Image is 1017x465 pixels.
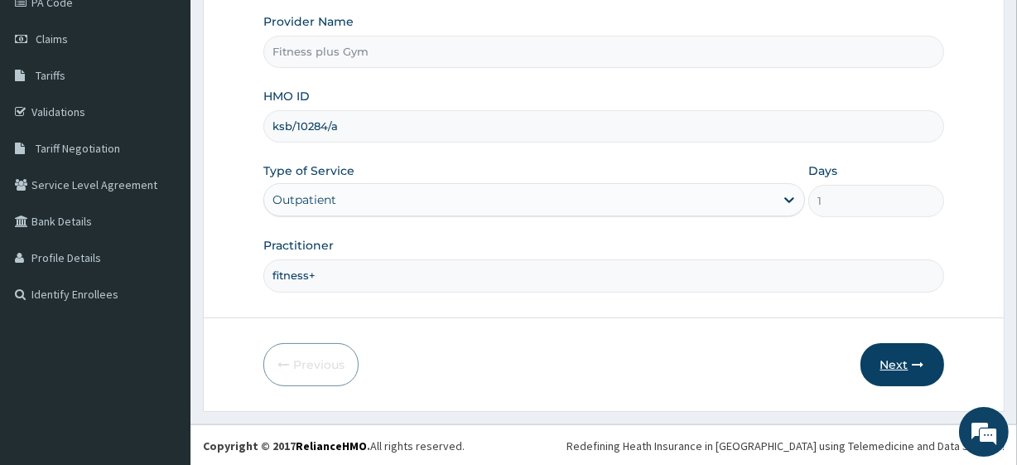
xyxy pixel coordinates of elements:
[36,68,65,83] span: Tariffs
[263,259,943,292] input: Enter Name
[86,93,278,114] div: Chat with us now
[96,132,229,299] span: We're online!
[296,438,367,453] a: RelianceHMO
[263,237,334,254] label: Practitioner
[31,83,67,124] img: d_794563401_company_1708531726252_794563401
[36,141,120,156] span: Tariff Negotiation
[263,13,354,30] label: Provider Name
[36,31,68,46] span: Claims
[808,162,837,179] label: Days
[566,438,1005,454] div: Redefining Heath Insurance in [GEOGRAPHIC_DATA] using Telemedicine and Data Science!
[263,110,943,143] input: Enter HMO ID
[263,88,310,104] label: HMO ID
[263,162,354,179] label: Type of Service
[8,298,316,356] textarea: Type your message and hit 'Enter'
[860,343,944,386] button: Next
[263,343,359,386] button: Previous
[203,438,370,453] strong: Copyright © 2017 .
[272,8,311,48] div: Minimize live chat window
